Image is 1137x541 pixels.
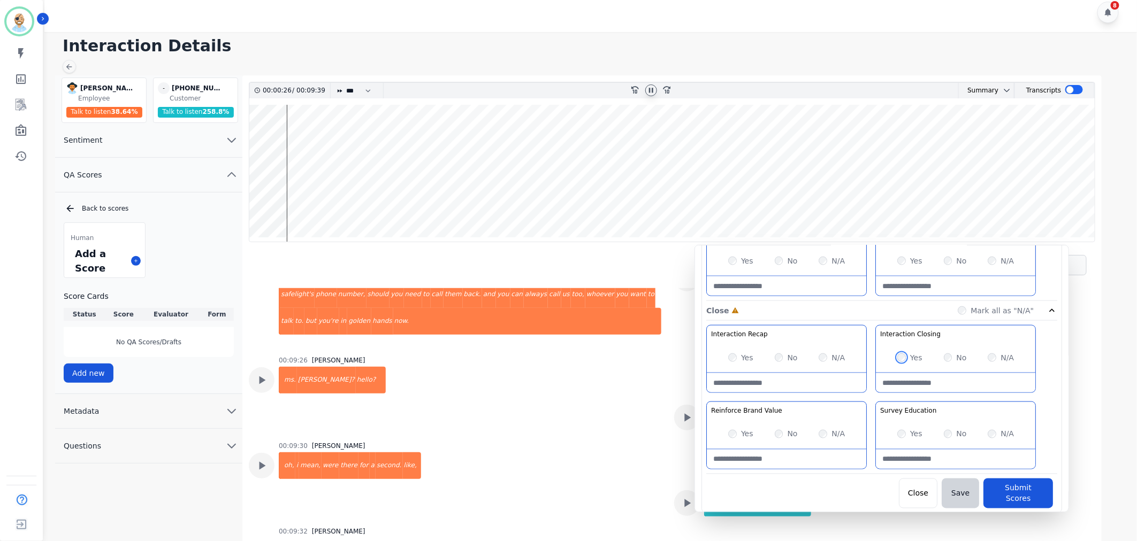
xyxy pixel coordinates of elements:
[339,452,358,479] div: there
[358,452,370,479] div: for
[831,352,845,363] label: N/A
[322,452,339,479] div: were
[280,281,315,308] div: safelight's
[279,356,308,365] div: 00:09:26
[203,108,230,115] span: 258.8 %
[111,108,138,115] span: 38.64 %
[998,86,1011,95] button: chevron down
[367,281,390,308] div: should
[78,94,144,103] div: Employee
[831,429,845,439] label: N/A
[6,9,32,34] img: Bordered avatar
[615,281,629,308] div: you
[315,281,337,308] div: phone
[404,281,422,308] div: need
[983,478,1053,508] button: Submit Scores
[706,305,729,316] p: Close
[55,123,242,158] button: Sentiment chevron down
[910,352,922,363] label: Yes
[548,281,561,308] div: call
[431,281,444,308] div: call
[1003,86,1011,95] svg: chevron down
[225,405,238,418] svg: chevron down
[390,281,403,308] div: you
[956,352,966,363] label: No
[225,134,238,146] svg: chevron down
[263,83,292,98] div: 00:00:26
[524,281,548,308] div: always
[158,107,234,118] div: Talk to listen
[910,429,922,439] label: Yes
[741,352,753,363] label: Yes
[403,452,421,479] div: like,
[1001,429,1014,439] label: N/A
[294,83,324,98] div: 00:09:39
[371,308,393,335] div: hands
[741,429,753,439] label: Yes
[741,256,753,266] label: Yes
[279,442,308,450] div: 00:09:30
[787,429,797,439] label: No
[370,452,376,479] div: a
[971,305,1034,316] label: Mark all as "N/A"
[585,281,615,308] div: whoever
[339,308,347,335] div: in
[64,327,234,357] div: No QA Scores/Drafts
[959,83,998,98] div: Summary
[787,352,797,363] label: No
[880,330,941,338] h3: Interaction Closing
[304,308,317,335] div: but
[225,439,238,452] svg: chevron down
[482,281,497,308] div: and
[393,308,662,335] div: now.
[80,82,134,94] div: [PERSON_NAME]
[647,281,655,308] div: to
[105,308,142,321] th: Score
[280,452,295,479] div: oh,
[312,356,365,365] div: [PERSON_NAME]
[55,440,110,451] span: Questions
[170,94,235,103] div: Customer
[172,82,225,94] div: [PHONE_NUMBER]
[356,367,386,393] div: hello?
[1111,1,1119,10] div: 8
[1026,83,1061,98] div: Transcripts
[55,429,242,463] button: Questions chevron down
[55,169,111,180] span: QA Scores
[55,135,111,145] span: Sentiment
[280,308,294,335] div: talk
[1001,256,1014,266] label: N/A
[711,330,768,338] h3: Interaction Recap
[280,367,297,393] div: ms.
[297,367,356,393] div: [PERSON_NAME]?
[787,256,797,266] label: No
[880,406,936,415] h3: Survey Education
[55,394,242,429] button: Metadata chevron down
[55,406,108,416] span: Metadata
[910,256,922,266] label: Yes
[1001,352,1014,363] label: N/A
[376,452,403,479] div: second.
[942,478,979,508] button: Save
[422,281,431,308] div: to
[158,82,170,94] span: -
[299,452,322,479] div: mean,
[463,281,482,308] div: back.
[64,308,105,321] th: Status
[66,107,142,118] div: Talk to listen
[73,244,127,277] div: Add a Score
[510,281,524,308] div: can
[65,203,234,214] div: Back to scores
[571,281,585,308] div: too,
[64,364,113,383] button: Add new
[831,256,845,266] label: N/A
[279,527,308,536] div: 00:09:32
[337,281,367,308] div: number,
[71,234,94,242] span: Human
[55,158,242,192] button: QA Scores chevron up
[63,36,1126,56] h1: Interaction Details
[294,308,304,335] div: to.
[317,308,339,335] div: you're
[561,281,571,308] div: us
[347,308,371,335] div: golden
